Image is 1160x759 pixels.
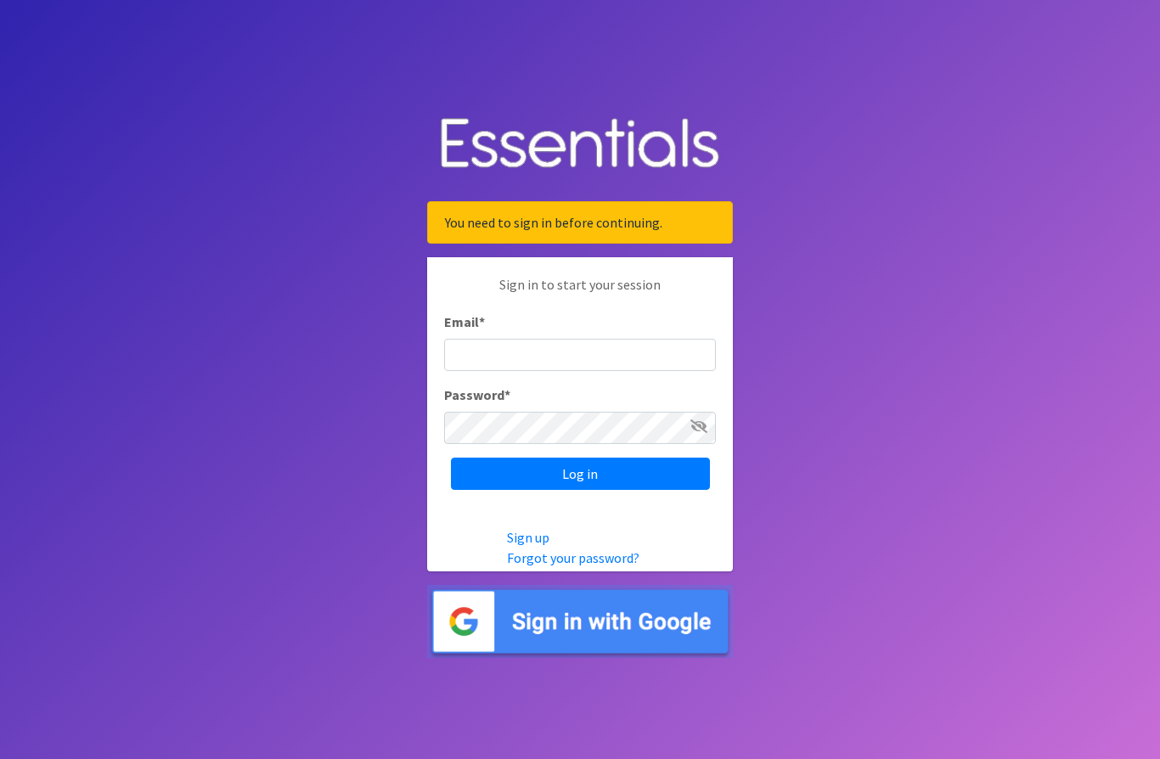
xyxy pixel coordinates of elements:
[451,458,710,490] input: Log in
[507,529,549,546] a: Sign up
[427,101,733,188] img: Human Essentials
[507,549,639,566] a: Forgot your password?
[427,585,733,659] img: Sign in with Google
[444,385,510,405] label: Password
[444,274,716,312] p: Sign in to start your session
[504,386,510,403] abbr: required
[444,312,485,332] label: Email
[479,313,485,330] abbr: required
[427,201,733,244] div: You need to sign in before continuing.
